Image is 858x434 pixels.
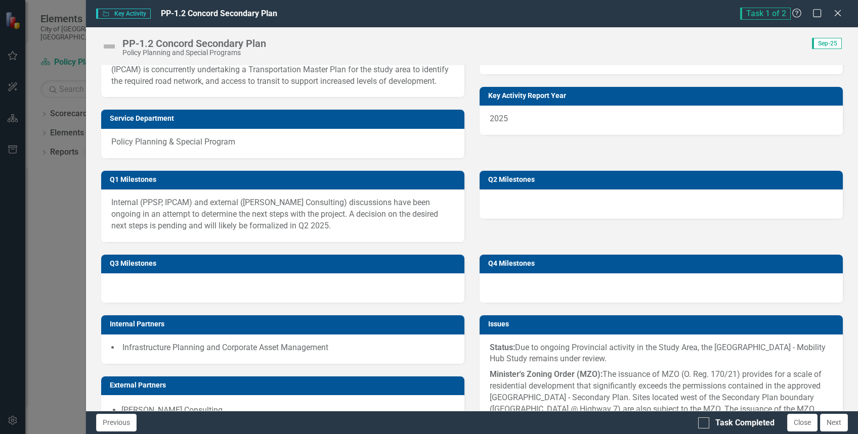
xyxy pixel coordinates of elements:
h3: External Partners [110,381,459,389]
h3: Issues [488,320,838,328]
span: Task 1 of 2 [740,8,791,20]
li: [PERSON_NAME] Consulting [121,405,454,416]
span: Infrastructure Planning and Corporate Asset Management [122,343,328,352]
button: Previous [96,414,137,431]
h3: Q2 Milestones [488,176,838,183]
button: Next [820,414,848,431]
h3: Q3 Milestones [110,260,459,267]
p: Due to ongoing Provincial activity in the Study Area, the [GEOGRAPHIC_DATA] - Mobility Hub Study ... [490,342,833,367]
span: Policy Planning & Special Program [111,137,235,147]
h3: Q1 Milestones [110,176,459,183]
h3: Q4 Milestones [488,260,838,267]
span: 2025 [490,114,508,123]
button: Close [787,414,818,431]
p: Internal (PPSP, IPCAM) and external ([PERSON_NAME] Consulting) discussions have been ongoing in a... [111,197,454,232]
strong: Minister's Zoning Order (MZO): [490,369,603,379]
strong: Status: [490,343,515,352]
p: As part of the Mobility Hub Study, Infrastructure Planning and Corporate Asset Management (IPCAM)... [111,53,454,87]
img: Not Defined [101,38,117,55]
h3: Internal Partners [110,320,459,328]
h3: Key Activity Report Year [488,92,838,100]
span: Key Activity [96,9,151,19]
div: PP-1.2 Concord Secondary Plan [122,38,266,49]
h3: Service Department [110,115,459,122]
span: Sep-25 [812,38,842,49]
div: Task Completed [715,417,775,429]
div: Policy Planning and Special Programs [122,49,266,57]
span: PP-1.2 Concord Secondary Plan [161,9,277,18]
